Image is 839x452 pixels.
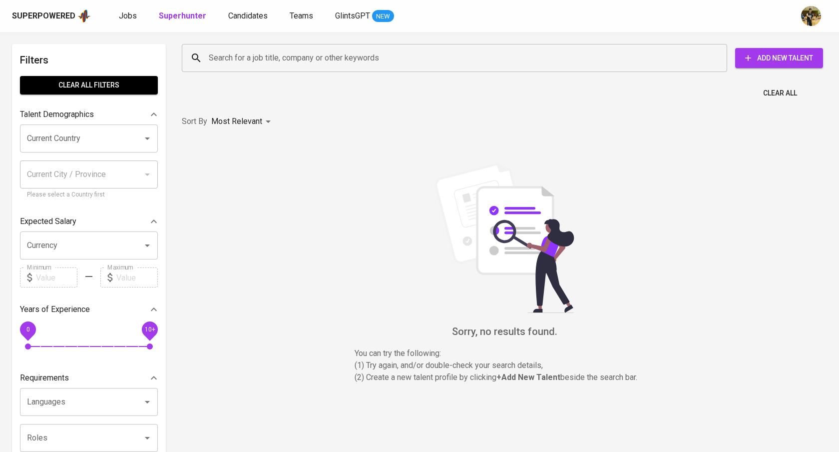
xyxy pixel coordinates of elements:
[140,131,154,145] button: Open
[355,371,654,383] p: (2) Create a new talent profile by clicking beside the search bar.
[20,108,94,120] p: Talent Demographics
[20,211,158,231] div: Expected Salary
[36,267,77,287] input: Value
[211,112,274,131] div: Most Relevant
[20,52,158,68] h6: Filters
[159,11,206,20] b: Superhunter
[77,8,91,23] img: app logo
[182,115,207,127] p: Sort By
[20,76,158,94] button: Clear All filters
[743,52,815,64] span: Add New Talent
[759,84,801,102] button: Clear All
[335,10,394,22] a: GlintsGPT NEW
[228,11,268,20] span: Candidates
[496,372,560,382] b: + Add New Talent
[735,48,823,68] button: Add New Talent
[140,431,154,445] button: Open
[335,11,370,20] span: GlintsGPT
[211,115,262,127] p: Most Relevant
[20,303,90,315] p: Years of Experience
[144,326,155,333] span: 10+
[140,395,154,409] button: Open
[20,368,158,388] div: Requirements
[28,79,150,91] span: Clear All filters
[12,8,91,23] a: Superpoweredapp logo
[159,10,208,22] a: Superhunter
[355,347,654,359] p: You can try the following :
[429,163,579,313] img: file_searching.svg
[119,11,137,20] span: Jobs
[182,323,827,339] h6: Sorry, no results found.
[763,87,797,99] span: Clear All
[26,326,29,333] span: 0
[290,11,313,20] span: Teams
[290,10,315,22] a: Teams
[372,11,394,21] span: NEW
[20,215,76,227] p: Expected Salary
[27,190,151,200] p: Please select a Country first
[20,104,158,124] div: Talent Demographics
[228,10,270,22] a: Candidates
[20,372,69,384] p: Requirements
[116,267,158,287] input: Value
[355,359,654,371] p: (1) Try again, and/or double-check your search details,
[12,10,75,22] div: Superpowered
[140,238,154,252] button: Open
[20,299,158,319] div: Years of Experience
[801,6,821,26] img: yongcheng@glints.com
[119,10,139,22] a: Jobs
